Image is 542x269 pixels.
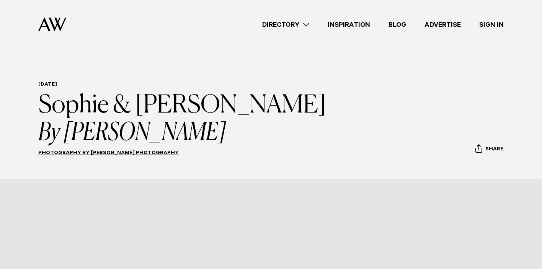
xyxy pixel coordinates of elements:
a: Directory [253,20,318,30]
i: By [PERSON_NAME] [38,119,326,147]
span: Share [485,146,503,153]
button: Share [475,144,504,155]
h6: [DATE] [38,82,326,89]
a: Advertise [415,20,470,30]
a: Sign In [470,20,513,30]
h1: Sophie & [PERSON_NAME] [38,92,326,147]
a: Inspiration [318,20,379,30]
img: Auckland Weddings Logo [38,17,66,31]
a: Blog [379,20,415,30]
a: Photography by [PERSON_NAME] Photography [38,150,179,157]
